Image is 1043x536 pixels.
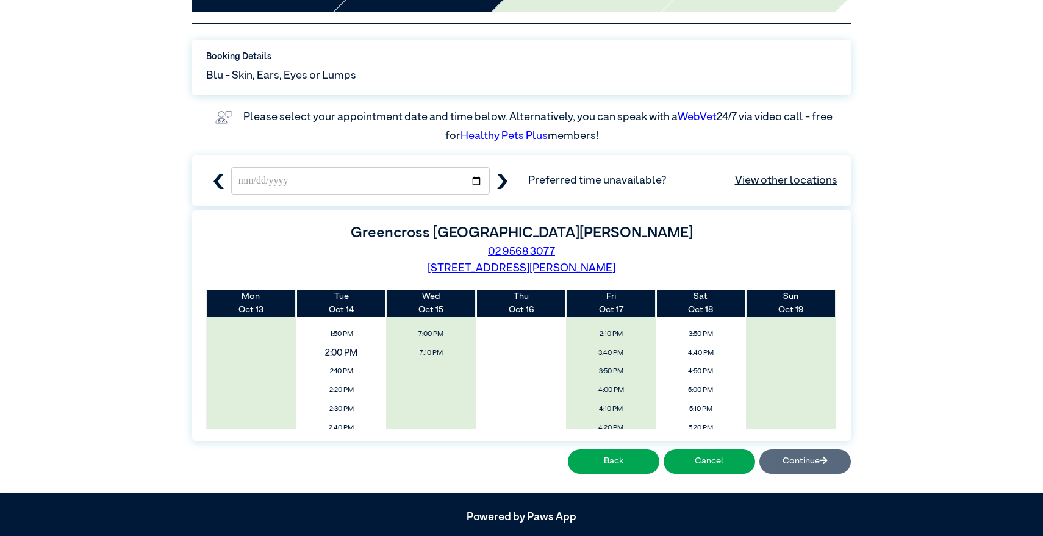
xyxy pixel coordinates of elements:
th: Oct 15 [386,290,476,316]
a: View other locations [735,173,837,189]
h5: Powered by Paws App [192,511,851,524]
span: 2:10 PM [300,364,382,380]
span: 3:50 PM [570,364,652,380]
span: 3:50 PM [660,326,742,342]
th: Oct 16 [476,290,566,316]
a: WebVet [678,112,717,123]
span: 4:00 PM [570,383,652,399]
a: Healthy Pets Plus [461,130,548,141]
span: 2:20 PM [300,383,382,399]
a: 02 9568 3077 [488,246,555,257]
button: Cancel [664,449,755,474]
label: Greencross [GEOGRAPHIC_DATA][PERSON_NAME] [351,226,693,240]
label: Please select your appointment date and time below. Alternatively, you can speak with a 24/7 via ... [243,112,834,142]
span: 4:40 PM [660,345,742,361]
span: Preferred time unavailable? [528,173,837,189]
th: Oct 19 [746,290,836,316]
button: Back [568,449,659,474]
th: Oct 17 [566,290,656,316]
span: 4:20 PM [570,420,652,436]
span: 3:40 PM [570,345,652,361]
span: 7:00 PM [390,326,472,342]
span: 2:00 PM [288,343,395,363]
th: Oct 13 [207,290,296,316]
span: 2:30 PM [300,401,382,417]
span: 2:10 PM [570,326,652,342]
img: vet [210,106,237,128]
a: [STREET_ADDRESS][PERSON_NAME] [428,263,615,274]
th: Oct 14 [296,290,386,316]
span: Blu - Skin, Ears, Eyes or Lumps [206,68,356,84]
span: 7:10 PM [390,345,472,361]
span: 5:10 PM [660,401,742,417]
span: 4:50 PM [660,364,742,380]
label: Booking Details [206,51,837,64]
th: Oct 18 [656,290,745,316]
span: 5:20 PM [660,420,742,436]
span: 5:00 PM [660,383,742,399]
span: 2:40 PM [300,420,382,436]
span: 4:10 PM [570,401,652,417]
span: 1:50 PM [300,326,382,342]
